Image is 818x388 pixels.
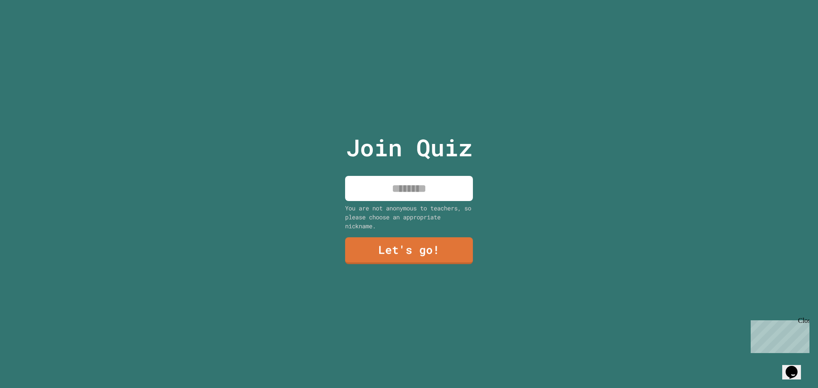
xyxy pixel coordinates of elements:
[782,354,809,379] iframe: chat widget
[3,3,59,54] div: Chat with us now!Close
[346,130,472,165] p: Join Quiz
[345,237,473,264] a: Let's go!
[345,204,473,230] div: You are not anonymous to teachers, so please choose an appropriate nickname.
[747,317,809,353] iframe: chat widget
